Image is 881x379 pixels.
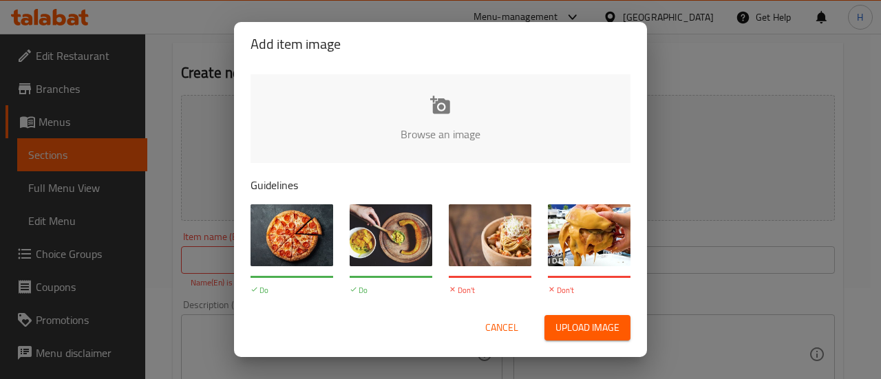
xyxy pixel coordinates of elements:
[555,319,619,336] span: Upload image
[548,296,630,319] p: Do not display text or watermarks
[449,296,531,319] p: Item must be centered in the image
[485,319,518,336] span: Cancel
[350,204,432,266] img: guide-img-2@3x.jpg
[548,204,630,266] img: guide-img-4@3x.jpg
[251,296,333,331] p: Images should be high-quality and preferably from a wide-angle
[251,204,333,266] img: guide-img-1@3x.jpg
[544,315,630,340] button: Upload image
[350,296,432,331] p: Hands can be shown in the image but need to be clean and styled
[251,33,630,55] h2: Add item image
[251,177,630,193] p: Guidelines
[449,204,531,266] img: guide-img-3@3x.jpg
[480,315,524,340] button: Cancel
[350,285,432,296] p: Do
[251,285,333,296] p: Do
[548,285,630,296] p: Don't
[449,285,531,296] p: Don't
